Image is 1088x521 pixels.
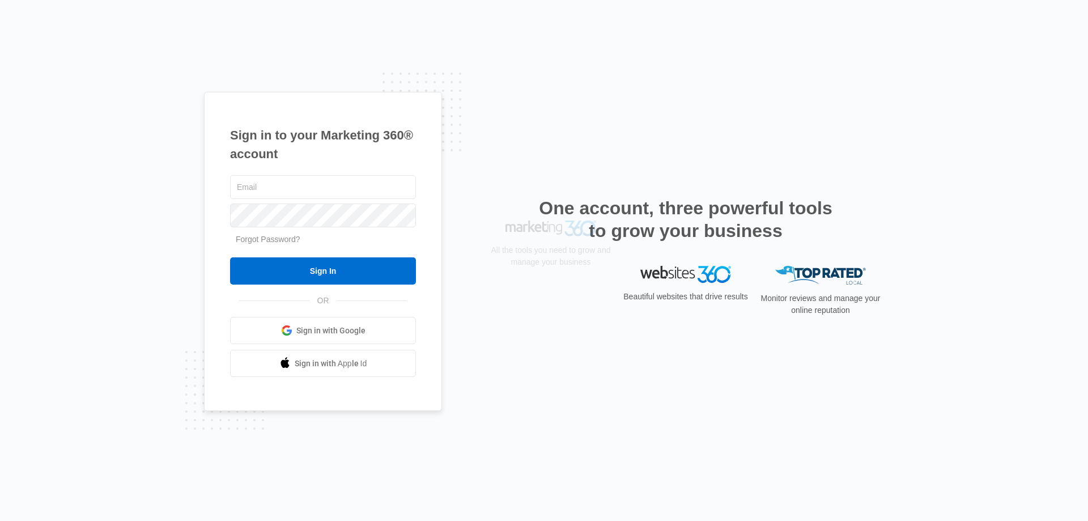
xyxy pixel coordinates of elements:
[230,317,416,344] a: Sign in with Google
[230,175,416,199] input: Email
[487,290,614,314] p: All the tools you need to grow and manage your business
[757,293,884,316] p: Monitor reviews and manage your online reputation
[296,325,365,337] span: Sign in with Google
[535,197,836,242] h2: One account, three powerful tools to grow your business
[230,126,416,163] h1: Sign in to your Marketing 360® account
[775,266,866,285] img: Top Rated Local
[230,257,416,285] input: Sign In
[505,266,596,282] img: Marketing 360
[230,350,416,377] a: Sign in with Apple Id
[622,291,749,303] p: Beautiful websites that drive results
[295,358,367,370] span: Sign in with Apple Id
[640,266,731,282] img: Websites 360
[236,235,300,244] a: Forgot Password?
[309,295,337,307] span: OR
